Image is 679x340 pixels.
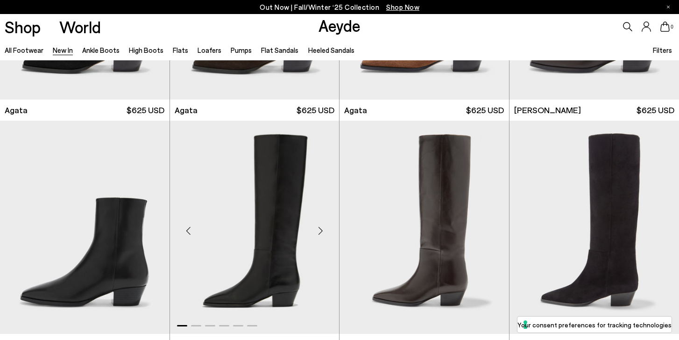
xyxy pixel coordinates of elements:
button: Your consent preferences for tracking technologies [517,317,672,333]
a: Flats [173,46,188,54]
a: 0 [660,22,670,32]
span: Navigate to /collections/new-in [386,3,419,11]
a: Pumps [231,46,252,54]
span: Agata [5,104,28,116]
a: Loafers [198,46,221,54]
p: Out Now | Fall/Winter ‘25 Collection [260,1,419,13]
a: Ankle Boots [82,46,120,54]
a: Heeled Sandals [308,46,354,54]
span: Agata [344,104,367,116]
span: $625 USD [297,104,334,116]
a: Agata $625 USD [170,100,339,121]
span: $625 USD [127,104,164,116]
img: Medea Knee-High Boots [170,121,339,334]
span: Agata [175,104,198,116]
a: Flat Sandals [261,46,298,54]
div: Next slide [306,217,334,245]
span: $625 USD [637,104,674,116]
div: 1 / 6 [170,121,339,334]
label: Your consent preferences for tracking technologies [517,320,672,330]
span: $625 USD [466,104,504,116]
a: Next slide Previous slide [170,121,339,334]
a: Shop [5,19,41,35]
span: 0 [670,24,674,29]
a: World [59,19,101,35]
a: Aeyde [318,15,361,35]
a: All Footwear [5,46,43,54]
span: [PERSON_NAME] [514,104,581,116]
div: Previous slide [175,217,203,245]
a: New In [53,46,73,54]
span: Filters [653,46,672,54]
a: Agata $625 USD [339,100,509,121]
img: Medea Knee-High Boots [339,121,509,334]
a: High Boots [129,46,163,54]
